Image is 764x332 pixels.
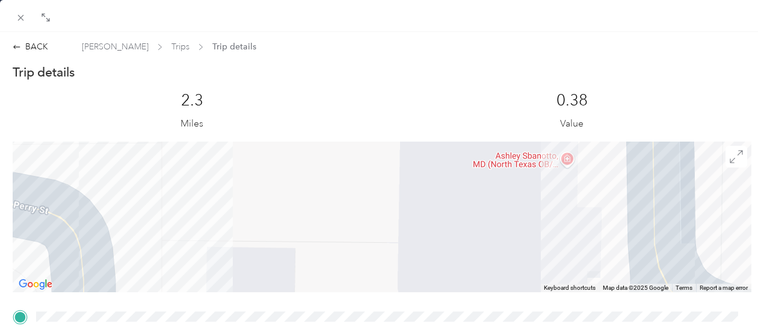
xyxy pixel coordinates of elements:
img: Google [16,277,55,292]
p: Trip details [13,64,75,81]
span: Trip details [212,40,256,53]
a: Terms (opens in new tab) [676,284,692,291]
span: Trips [171,40,189,53]
p: 2.3 [181,91,203,110]
p: 0.38 [556,91,588,110]
p: Miles [180,116,203,131]
a: Open this area in Google Maps (opens a new window) [16,277,55,292]
div: BACK [13,40,48,53]
span: [PERSON_NAME] [82,40,149,53]
button: Keyboard shortcuts [544,284,596,292]
p: Value [560,116,584,131]
span: Map data ©2025 Google [603,284,668,291]
iframe: Everlance-gr Chat Button Frame [697,265,764,332]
